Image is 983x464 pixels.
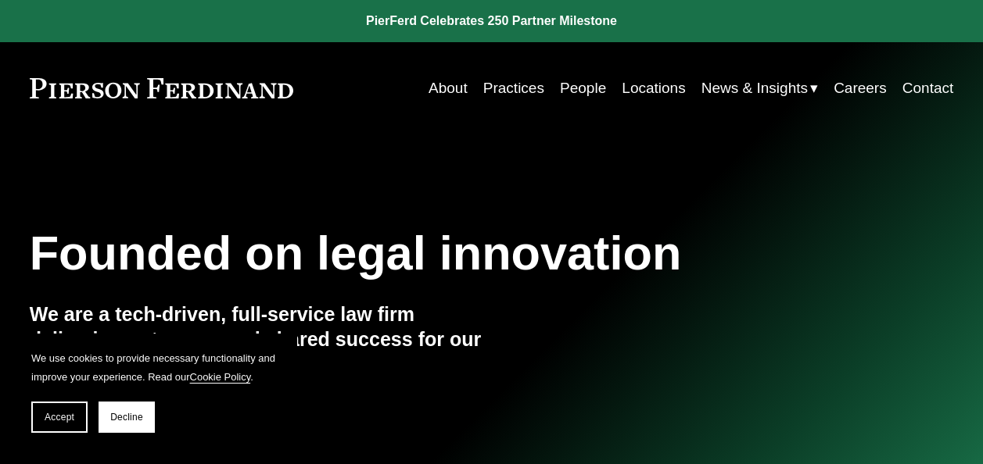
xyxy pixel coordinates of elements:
[110,412,143,423] span: Decline
[701,75,808,102] span: News & Insights
[834,73,887,103] a: Careers
[701,73,818,103] a: folder dropdown
[31,349,282,386] p: We use cookies to provide necessary functionality and improve your experience. Read our .
[622,73,685,103] a: Locations
[45,412,74,423] span: Accept
[16,334,297,448] section: Cookie banner
[30,302,492,377] h4: We are a tech-driven, full-service law firm delivering outcomes and shared success for our global...
[483,73,544,103] a: Practices
[902,73,953,103] a: Contact
[30,226,800,280] h1: Founded on legal innovation
[560,73,606,103] a: People
[190,371,251,383] a: Cookie Policy
[429,73,468,103] a: About
[99,402,155,433] button: Decline
[31,402,88,433] button: Accept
